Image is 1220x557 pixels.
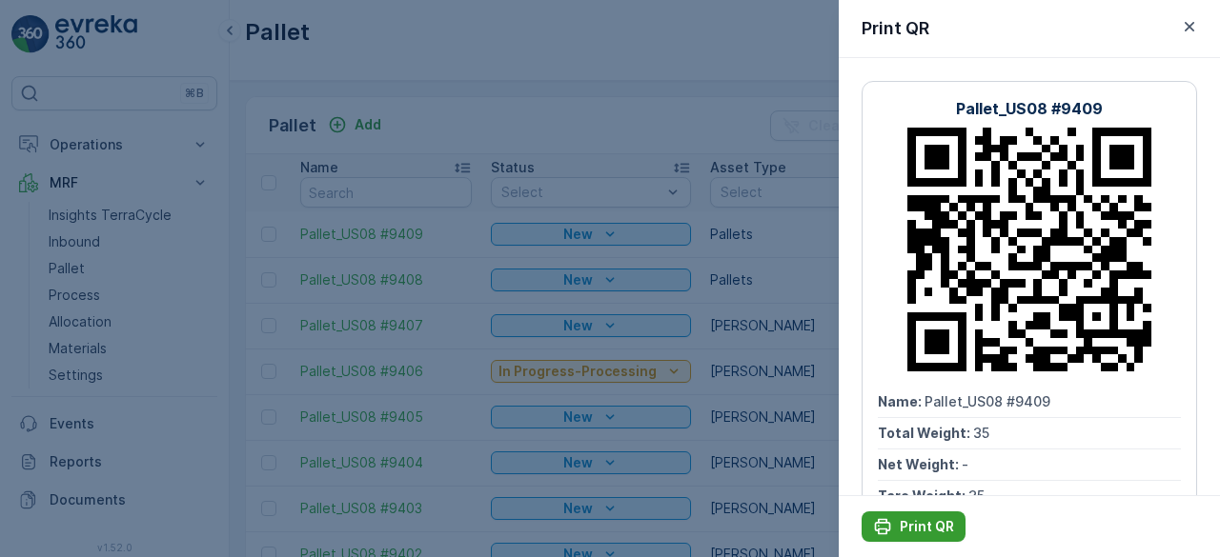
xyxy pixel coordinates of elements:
[900,517,954,536] p: Print QR
[536,16,681,39] p: Pallet_US08 #9394
[63,312,189,328] span: Pallet_US08 #9394
[862,511,966,542] button: Print QR
[862,15,929,42] p: Print QR
[878,456,962,472] span: Net Weight :
[16,438,101,454] span: Asset Type :
[962,456,968,472] span: -
[81,469,472,486] span: US-PI0355 I RW Universal Waste: Lamps (all bulbs\ballasts)
[878,393,925,409] span: Name :
[968,487,985,504] span: 35
[16,344,112,360] span: Total Weight :
[973,425,989,441] span: 35
[878,425,973,441] span: Total Weight :
[101,438,147,454] span: Pallets
[107,407,123,423] span: 35
[16,469,81,486] span: Material :
[16,312,63,328] span: Name :
[956,97,1103,120] p: Pallet_US08 #9409
[100,375,107,391] span: -
[16,407,107,423] span: Tare Weight :
[878,487,968,504] span: Tare Weight :
[112,344,128,360] span: 35
[16,375,100,391] span: Net Weight :
[925,393,1050,409] span: Pallet_US08 #9409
